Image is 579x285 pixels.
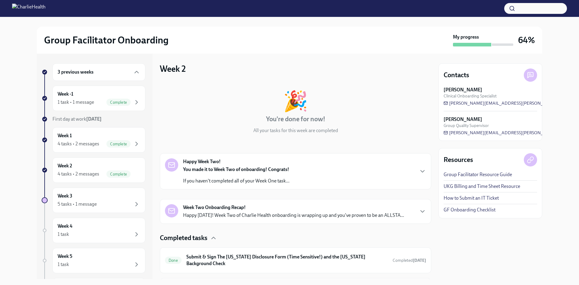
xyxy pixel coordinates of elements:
span: Complete [106,100,131,105]
h6: 3 previous weeks [58,69,93,75]
span: Group Quality Supervisor [444,123,489,128]
a: First day at work[DATE] [42,116,145,122]
div: 3 previous weeks [52,63,145,81]
strong: [PERSON_NAME] [444,87,482,93]
div: 4 tasks • 2 messages [58,141,99,147]
div: Completed tasks [160,233,431,242]
span: Complete [106,142,131,146]
h4: Contacts [444,71,469,80]
a: Week 14 tasks • 2 messagesComplete [42,127,145,153]
a: Group Facilitator Resource Guide [444,171,512,178]
strong: You made it to Week Two of onboarding! Congrats! [183,166,289,172]
a: Week 51 task [42,248,145,273]
strong: [DATE] [413,258,426,263]
span: Complete [106,172,131,176]
h6: Week 3 [58,193,72,199]
p: All your tasks for this week are completed [253,127,338,134]
div: 1 task [58,231,69,238]
h3: Week 2 [160,63,186,74]
span: First day at work [52,116,102,122]
div: 5 tasks • 1 message [58,201,97,207]
a: Week 41 task [42,218,145,243]
a: UKG Billing and Time Sheet Resource [444,183,520,190]
h6: Week -1 [58,91,73,97]
a: How to Submit an IT Ticket [444,195,499,201]
a: Week 24 tasks • 2 messagesComplete [42,157,145,183]
h6: Week 5 [58,253,72,260]
h4: Resources [444,155,473,164]
h2: Group Facilitator Onboarding [44,34,169,46]
strong: Happy Week Two! [183,158,221,165]
strong: My progress [453,34,479,40]
span: September 12th, 2025 22:05 [393,258,426,263]
h4: Completed tasks [160,233,207,242]
a: Week -11 task • 1 messageComplete [42,86,145,111]
div: 1 task • 1 message [58,99,94,106]
div: 🎉 [283,91,308,111]
div: 4 tasks • 2 messages [58,171,99,177]
a: DoneSubmit & Sign The [US_STATE] Disclosure Form (Time Sensitive!) and the [US_STATE] Background ... [165,252,426,268]
a: Week 35 tasks • 1 message [42,188,145,213]
h6: Week 2 [58,163,72,169]
p: If you haven't completed all of your Week One task... [183,178,289,184]
img: CharlieHealth [12,4,46,13]
h3: 64% [518,35,535,46]
p: Happy [DATE]! Week Two of Charlie Health onboarding is wrapping up and you've proven to be an ALL... [183,212,404,219]
a: GF Onboarding Checklist [444,207,495,213]
strong: Week Two Onboarding Recap! [183,204,246,211]
h4: You're done for now! [266,115,325,124]
strong: [PERSON_NAME] [444,116,482,123]
span: Completed [393,258,426,263]
div: 1 task [58,261,69,268]
h6: Submit & Sign The [US_STATE] Disclosure Form (Time Sensitive!) and the [US_STATE] Background Check [186,254,388,267]
strong: [DATE] [86,116,102,122]
h6: Week 4 [58,223,72,230]
span: Done [165,258,182,263]
h6: Week 1 [58,132,72,139]
span: Clinical Onboarding Specialist [444,93,497,99]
